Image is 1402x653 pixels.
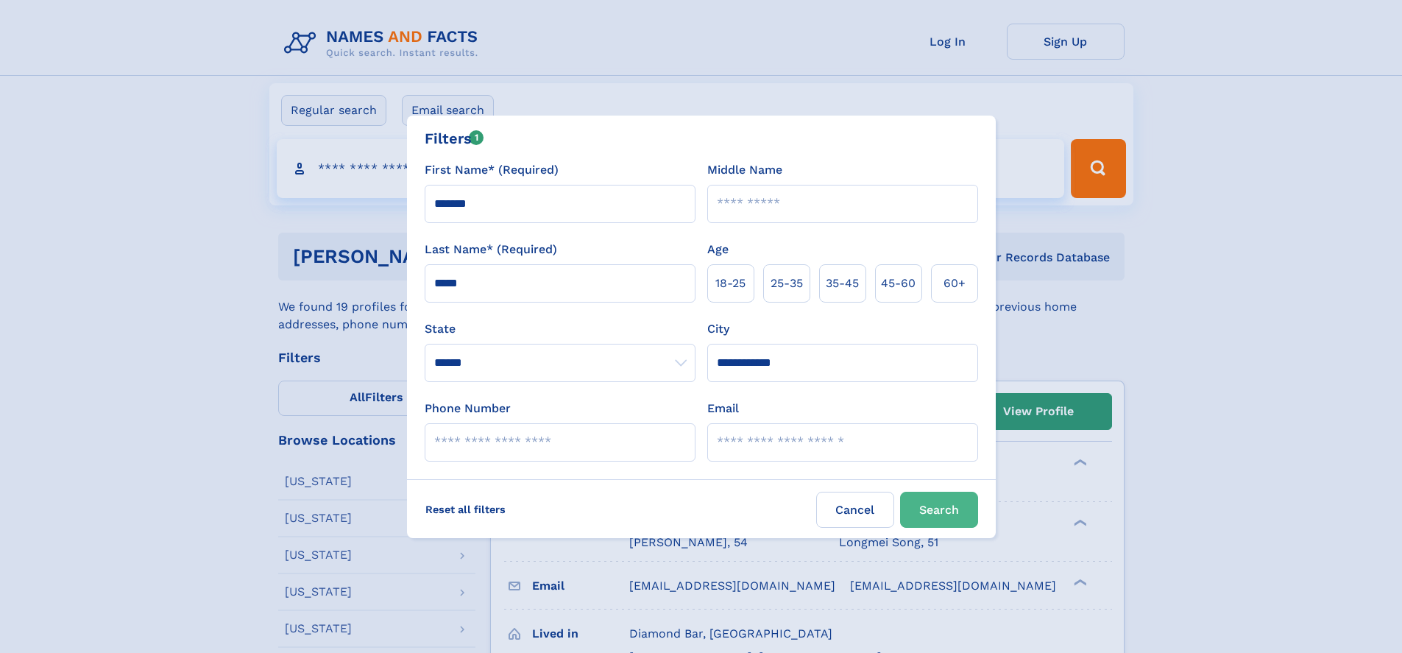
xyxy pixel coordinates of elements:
[881,275,916,292] span: 45‑60
[425,127,484,149] div: Filters
[826,275,859,292] span: 35‑45
[707,400,739,417] label: Email
[425,241,557,258] label: Last Name* (Required)
[707,320,729,338] label: City
[707,161,782,179] label: Middle Name
[425,400,511,417] label: Phone Number
[416,492,515,527] label: Reset all filters
[425,161,559,179] label: First Name* (Required)
[771,275,803,292] span: 25‑35
[715,275,746,292] span: 18‑25
[707,241,729,258] label: Age
[943,275,966,292] span: 60+
[425,320,695,338] label: State
[816,492,894,528] label: Cancel
[900,492,978,528] button: Search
